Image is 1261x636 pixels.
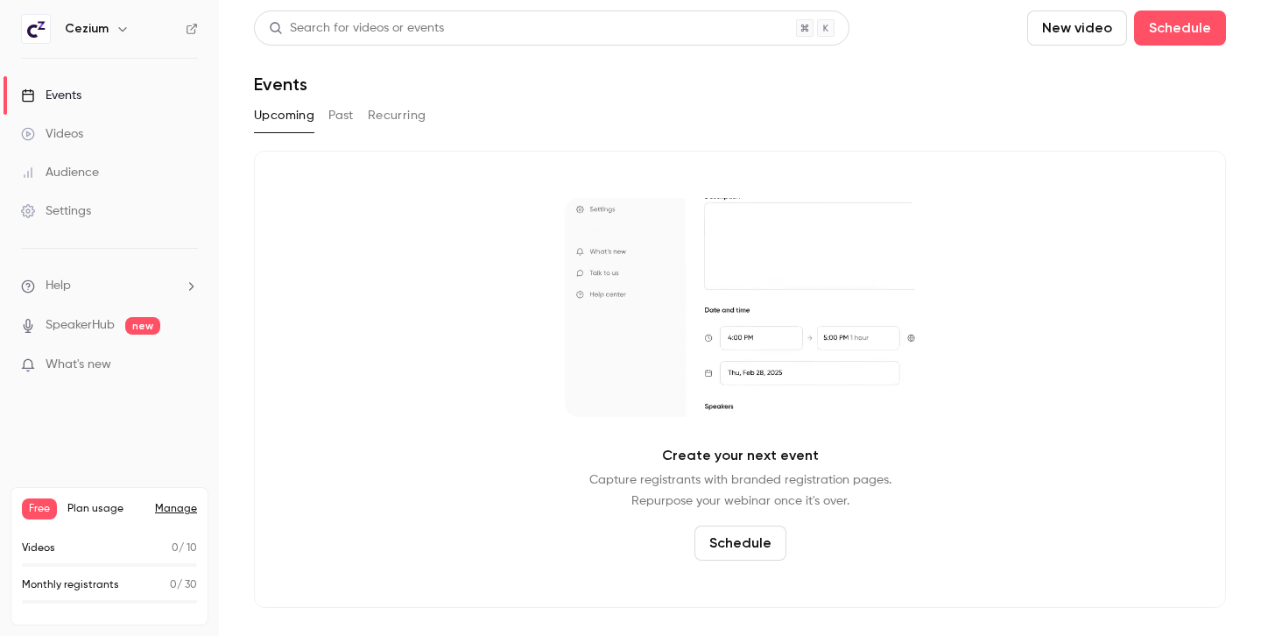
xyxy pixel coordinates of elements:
span: new [125,317,160,335]
button: Upcoming [254,102,314,130]
span: Free [22,498,57,519]
span: 0 [172,543,179,554]
p: / 10 [172,541,197,556]
div: Events [21,87,81,104]
div: Audience [21,164,99,181]
button: New video [1027,11,1127,46]
span: What's new [46,356,111,374]
p: Capture registrants with branded registration pages. Repurpose your webinar once it's over. [589,470,891,512]
li: help-dropdown-opener [21,277,198,295]
button: Recurring [368,102,426,130]
button: Schedule [1134,11,1226,46]
p: Videos [22,541,55,556]
button: Schedule [694,526,786,561]
div: Settings [21,202,91,220]
span: 0 [170,580,177,590]
iframe: Noticeable Trigger [177,357,198,373]
p: Create your next event [662,445,819,466]
div: Videos [21,125,83,143]
h6: Cezium [65,20,109,38]
span: Plan usage [67,502,144,516]
span: Help [46,277,71,295]
a: SpeakerHub [46,316,115,335]
img: Cezium [22,15,50,43]
div: Search for videos or events [269,19,444,38]
a: Manage [155,502,197,516]
h1: Events [254,74,307,95]
button: Past [328,102,354,130]
p: / 30 [170,577,197,593]
p: Monthly registrants [22,577,119,593]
